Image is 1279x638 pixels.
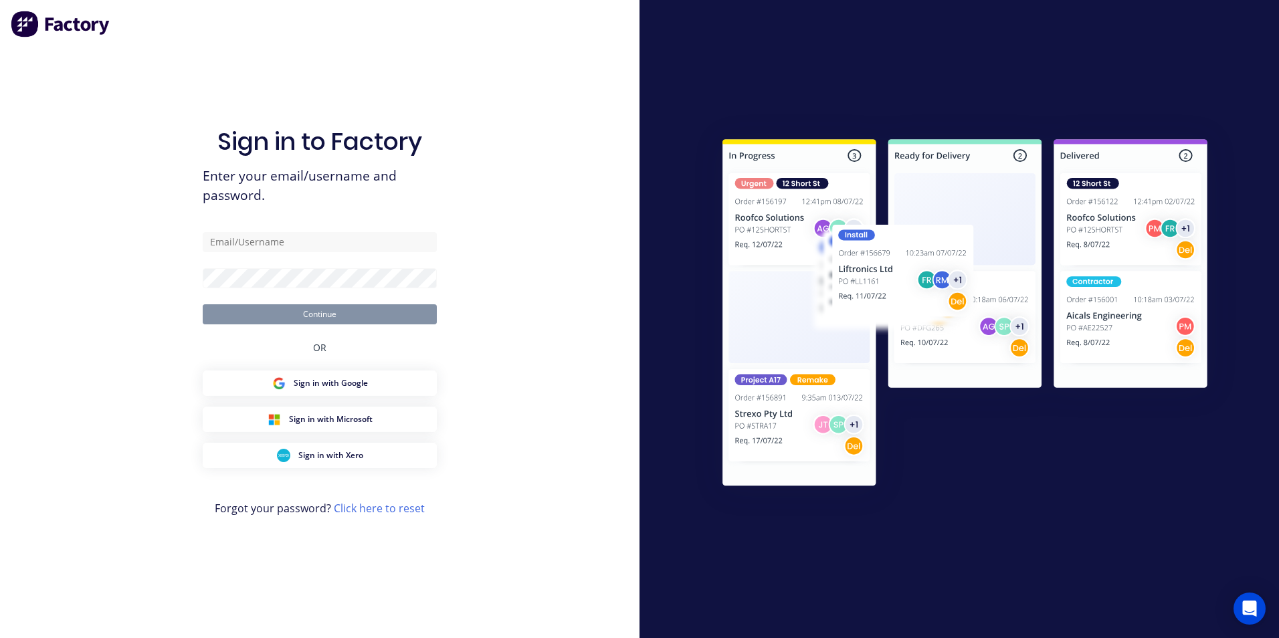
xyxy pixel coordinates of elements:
button: Xero Sign inSign in with Xero [203,443,437,468]
a: Click here to reset [334,501,425,516]
img: Sign in [693,112,1237,518]
h1: Sign in to Factory [217,127,422,156]
div: Open Intercom Messenger [1234,593,1266,625]
span: Forgot your password? [215,500,425,516]
button: Microsoft Sign inSign in with Microsoft [203,407,437,432]
span: Enter your email/username and password. [203,167,437,205]
div: OR [313,324,326,370]
span: Sign in with Xero [298,449,363,461]
img: Microsoft Sign in [268,413,281,426]
button: Google Sign inSign in with Google [203,370,437,396]
button: Continue [203,304,437,324]
input: Email/Username [203,232,437,252]
span: Sign in with Microsoft [289,413,373,425]
img: Xero Sign in [277,449,290,462]
span: Sign in with Google [294,377,368,389]
img: Factory [11,11,111,37]
img: Google Sign in [272,377,286,390]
